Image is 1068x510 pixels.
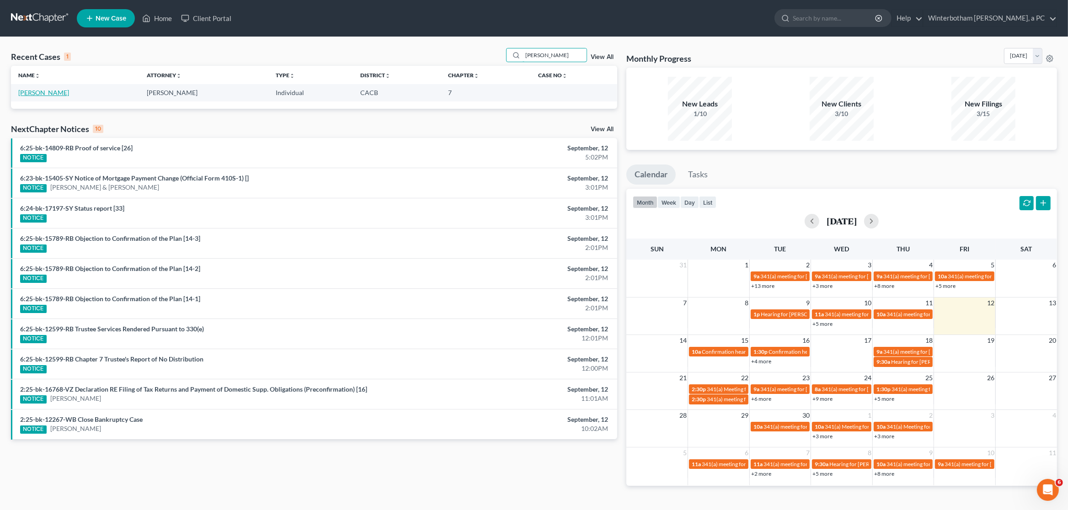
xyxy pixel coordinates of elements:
a: View All [591,126,614,133]
span: 18 [924,335,934,346]
i: unfold_more [562,73,567,79]
span: 12 [986,297,995,308]
span: 21 [678,372,688,383]
i: unfold_more [176,73,182,79]
a: +13 more [751,282,774,289]
span: 1 [744,260,749,271]
a: Case Nounfold_more [538,72,567,79]
span: 11a [692,461,701,467]
div: September, 12 [418,264,608,273]
a: Typeunfold_more [276,72,295,79]
div: New Leads [668,99,732,109]
span: 341(a) meeting for [PERSON_NAME] and [PERSON_NAME] [825,311,967,318]
div: New Clients [810,99,874,109]
span: 9a [815,273,821,280]
div: September, 12 [418,143,608,153]
div: 2:01PM [418,243,608,252]
span: 23 [801,372,811,383]
td: Individual [268,84,353,101]
div: NOTICE [20,184,47,192]
a: 6:25-bk-12599-RB Chapter 7 Trustee's Report of No Distribution [20,355,203,363]
a: Home [138,10,176,27]
a: Calendar [626,165,676,185]
div: September, 12 [418,355,608,364]
a: Winterbotham [PERSON_NAME], a PC [924,10,1057,27]
a: +9 more [812,395,833,402]
a: Districtunfold_more [360,72,390,79]
span: 24 [863,372,872,383]
span: 341(a) meeting for [PERSON_NAME] [PERSON_NAME] and [PERSON_NAME] [760,273,946,280]
a: +3 more [812,282,833,289]
a: +5 more [812,320,833,327]
div: NOTICE [20,335,47,343]
span: 4 [928,260,934,271]
span: 341(a) meeting for [PERSON_NAME] [764,461,852,467]
span: 10a [753,423,763,430]
div: 10:02AM [418,424,608,433]
div: 11:01AM [418,394,608,403]
span: 10a [938,273,947,280]
span: Fri [960,245,970,253]
a: 6:23-bk-15405-SY Notice of Mortgage Payment Change (Official Form 410S-1) [] [20,174,249,182]
span: 9a [753,273,759,280]
span: 1:30p [876,386,891,393]
span: 19 [986,335,995,346]
span: 341(a) meeting for [PERSON_NAME] [822,386,910,393]
span: 2 [805,260,811,271]
td: CACB [353,84,441,101]
span: 8 [744,297,749,308]
a: Tasks [680,165,716,185]
span: 341(a) meeting for [PERSON_NAME] [707,396,795,403]
span: Confirmation hearing for [PERSON_NAME] and [PERSON_NAME] [PERSON_NAME] [769,348,970,355]
span: 9:30a [876,358,890,365]
span: Hearing for [PERSON_NAME] and [PERSON_NAME] [891,358,1016,365]
div: 12:00PM [418,364,608,373]
span: 341(a) meeting for [PERSON_NAME] [702,461,790,467]
a: Client Portal [176,10,236,27]
iframe: Intercom live chat [1037,479,1059,501]
span: 341(a) meeting for [PERSON_NAME] [886,461,975,467]
a: 6:25-bk-15789-RB Objection to Confirmation of the Plan [14-1] [20,295,200,303]
div: NOTICE [20,214,47,223]
span: 28 [678,410,688,421]
span: Sat [1020,245,1032,253]
a: +3 more [812,433,833,440]
span: 2:30p [692,396,706,403]
div: NOTICE [20,275,47,283]
div: September, 12 [418,294,608,303]
span: 341(a) meeting for [PERSON_NAME] [760,386,849,393]
span: 9a [938,461,944,467]
span: 1p [753,311,760,318]
div: 2:01PM [418,273,608,282]
div: NOTICE [20,305,47,313]
span: 17 [863,335,872,346]
div: 1/10 [668,109,732,118]
a: +6 more [751,395,771,402]
span: 11a [815,311,824,318]
span: 15 [740,335,749,346]
a: 6:25-bk-15789-RB Objection to Confirmation of the Plan [14-3] [20,234,200,242]
div: NOTICE [20,365,47,373]
div: NOTICE [20,154,47,162]
a: Chapterunfold_more [449,72,480,79]
span: 22 [740,372,749,383]
i: unfold_more [289,73,295,79]
span: 20 [1048,335,1057,346]
span: 4 [1052,410,1057,421]
span: 11a [753,461,763,467]
span: 9 [805,297,811,308]
span: 29 [740,410,749,421]
a: +3 more [874,433,894,440]
span: 3 [990,410,995,421]
div: 1 [64,53,71,61]
a: 2:25-bk-12267-WB Close Bankruptcy Case [20,415,143,423]
i: unfold_more [385,73,390,79]
input: Search by name... [793,10,876,27]
a: +5 more [874,395,894,402]
span: 26 [986,372,995,383]
div: September, 12 [418,234,608,243]
span: New Case [96,15,126,22]
span: 341(a) Meeting for [PERSON_NAME] and [PERSON_NAME] [886,423,1029,430]
a: +5 more [812,470,833,477]
div: NOTICE [20,425,47,434]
